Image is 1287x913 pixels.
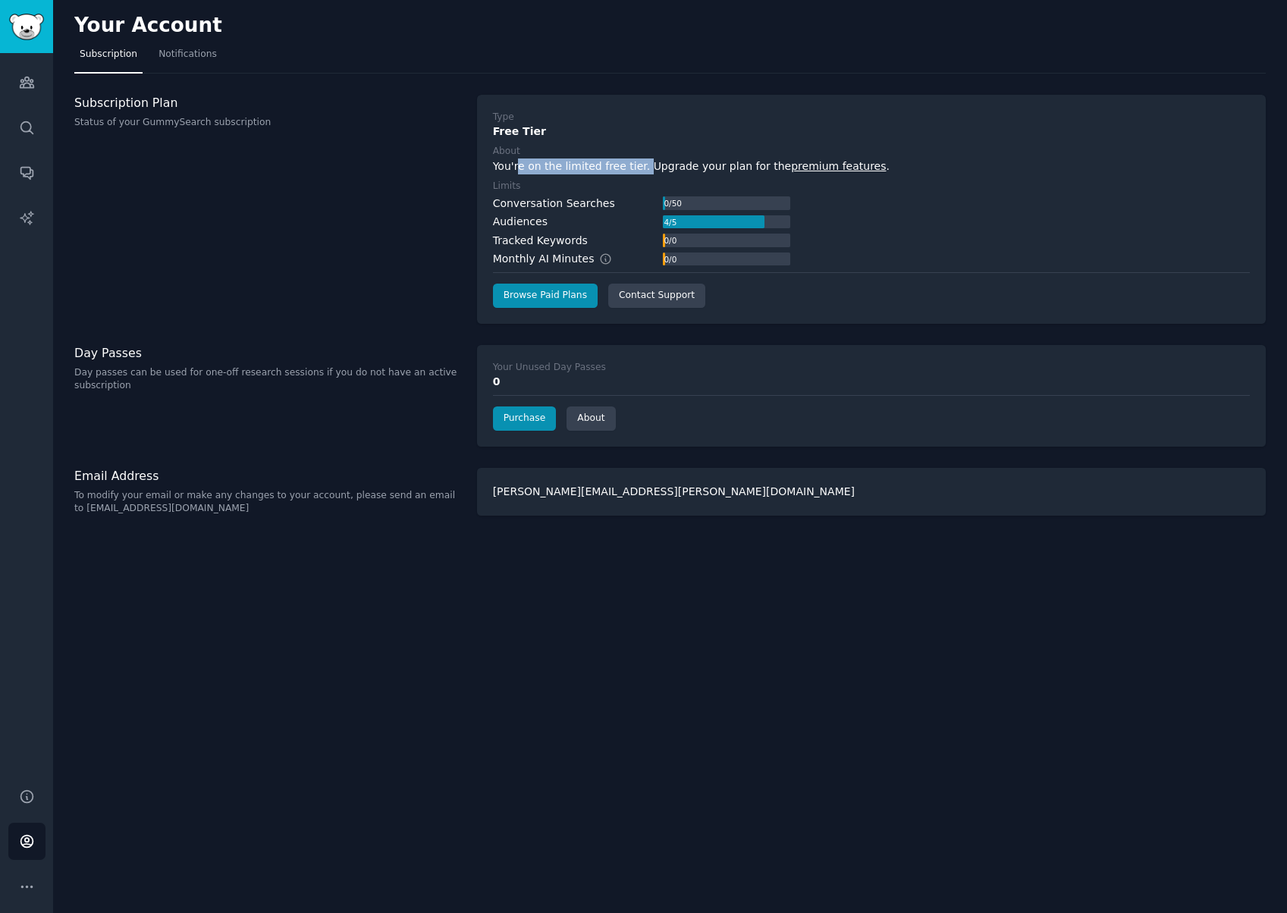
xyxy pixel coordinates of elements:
[74,366,461,393] p: Day passes can be used for one-off research sessions if you do not have an active subscription
[74,116,461,130] p: Status of your GummySearch subscription
[74,42,143,74] a: Subscription
[477,468,1266,516] div: [PERSON_NAME][EMAIL_ADDRESS][PERSON_NAME][DOMAIN_NAME]
[9,14,44,40] img: GummySearch logo
[159,48,217,61] span: Notifications
[493,361,606,375] div: Your Unused Day Passes
[663,234,678,247] div: 0 / 0
[608,284,705,308] a: Contact Support
[493,374,1250,390] div: 0
[493,284,598,308] a: Browse Paid Plans
[74,14,222,38] h2: Your Account
[663,215,678,229] div: 4 / 5
[791,160,886,172] a: premium features
[80,48,137,61] span: Subscription
[493,251,629,267] div: Monthly AI Minutes
[493,158,1250,174] div: You're on the limited free tier. Upgrade your plan for the .
[663,253,678,266] div: 0 / 0
[493,111,514,124] div: Type
[493,233,588,249] div: Tracked Keywords
[493,124,1250,140] div: Free Tier
[663,196,683,210] div: 0 / 50
[74,345,461,361] h3: Day Passes
[493,180,521,193] div: Limits
[493,145,520,158] div: About
[74,489,461,516] p: To modify your email or make any changes to your account, please send an email to [EMAIL_ADDRESS]...
[74,468,461,484] h3: Email Address
[493,406,557,431] a: Purchase
[493,214,548,230] div: Audiences
[74,95,461,111] h3: Subscription Plan
[567,406,615,431] a: About
[493,196,615,212] div: Conversation Searches
[153,42,222,74] a: Notifications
